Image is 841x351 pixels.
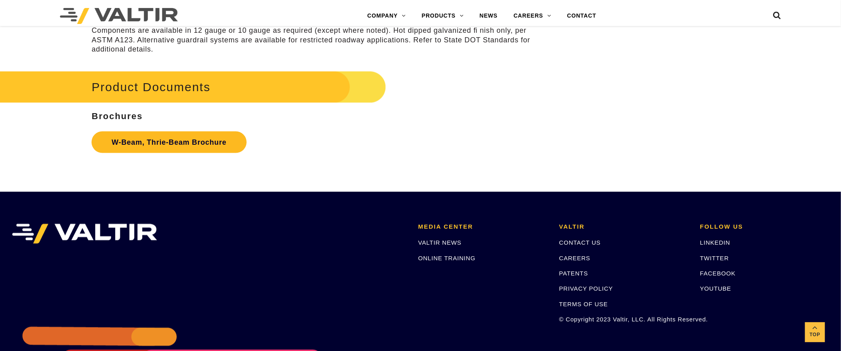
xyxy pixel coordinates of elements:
[559,315,688,324] p: © Copyright 2023 Valtir, LLC. All Rights Reserved.
[92,111,143,121] strong: Brochures
[559,285,613,292] a: PRIVACY POLICY
[559,270,588,277] a: PATENTS
[805,322,825,342] a: Top
[559,8,604,24] a: CONTACT
[700,285,731,292] a: YOUTUBE
[92,132,246,153] a: W-Beam, Thrie-Beam Brochure
[559,224,688,231] h2: VALTIR
[418,239,461,246] a: VALTIR NEWS
[805,330,825,339] span: Top
[559,255,590,262] a: CAREERS
[559,239,601,246] a: CONTACT US
[12,224,157,244] img: VALTIR
[472,8,506,24] a: NEWS
[700,270,735,277] a: FACEBOOK
[418,224,547,231] h2: MEDIA CENTER
[60,8,178,24] img: Valtir
[700,255,729,262] a: TWITTER
[414,8,472,24] a: PRODUCTS
[700,224,829,231] h2: FOLLOW US
[700,239,730,246] a: LINKEDIN
[92,26,539,54] p: Components are available in 12 gauge or 10 gauge as required (except where noted). Hot dipped gal...
[418,255,475,262] a: ONLINE TRAINING
[506,8,559,24] a: CAREERS
[559,301,608,308] a: TERMS OF USE
[359,8,414,24] a: COMPANY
